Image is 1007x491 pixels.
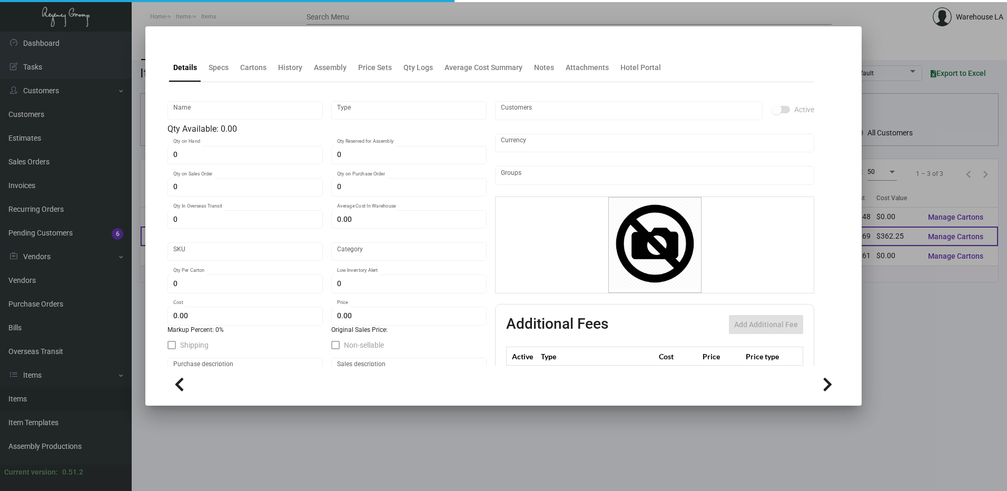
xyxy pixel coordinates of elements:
[501,106,757,115] input: Add new..
[167,123,487,135] div: Qty Available: 0.00
[507,347,539,366] th: Active
[445,62,522,73] div: Average Cost Summary
[501,171,809,180] input: Add new..
[700,347,743,366] th: Price
[794,103,814,116] span: Active
[566,62,609,73] div: Attachments
[344,339,384,351] span: Non-sellable
[240,62,266,73] div: Cartons
[173,62,197,73] div: Details
[538,347,656,366] th: Type
[62,467,83,478] div: 0.51.2
[358,62,392,73] div: Price Sets
[180,339,209,351] span: Shipping
[734,320,798,329] span: Add Additional Fee
[278,62,302,73] div: History
[314,62,347,73] div: Assembly
[506,315,608,334] h2: Additional Fees
[620,62,661,73] div: Hotel Portal
[4,467,58,478] div: Current version:
[534,62,554,73] div: Notes
[403,62,433,73] div: Qty Logs
[743,347,791,366] th: Price type
[729,315,803,334] button: Add Additional Fee
[656,347,699,366] th: Cost
[209,62,229,73] div: Specs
